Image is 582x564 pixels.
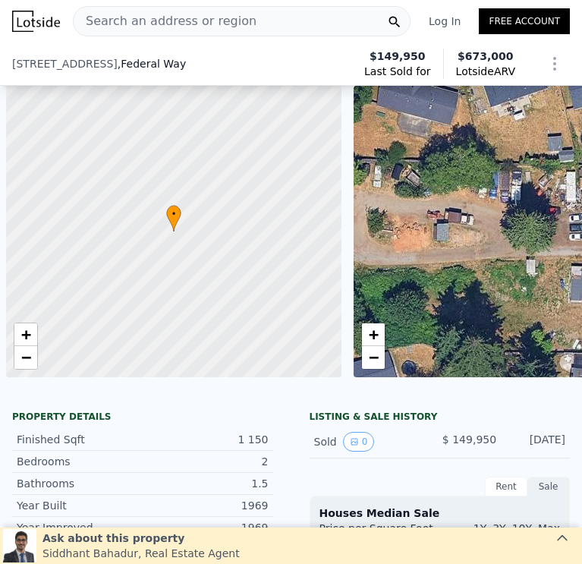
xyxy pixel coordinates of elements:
a: Zoom out [14,346,37,369]
div: Siddhant Bahadur , Real Estate Agent [42,546,240,561]
a: Free Account [479,8,570,34]
span: $673,000 [458,50,514,62]
div: • [166,205,181,232]
div: Sale [527,477,570,496]
img: Lotside [12,11,60,32]
button: View historical data [343,432,375,452]
img: Siddhant Bahadur [3,529,36,562]
div: [DATE] [508,432,565,452]
div: 2 [143,454,269,469]
span: + [21,325,31,344]
div: 1 150 [143,432,269,447]
div: Ask about this property [42,531,240,546]
span: Lotside ARV [456,64,515,79]
button: Show Options [540,49,570,79]
a: Zoom in [362,323,385,346]
div: Property details [12,411,273,423]
div: 1969 [143,520,269,535]
span: [STREET_ADDRESS] [12,56,118,71]
div: Year Built [17,498,143,513]
a: Log In [411,14,479,29]
div: Sold [314,432,428,452]
span: Max [538,522,560,537]
span: • [166,207,181,221]
div: Price per Square Foot [319,521,440,545]
span: + [368,325,378,344]
div: 1969 [143,498,269,513]
div: Rent [485,477,527,496]
div: Year Improved [17,520,143,535]
span: $149,950 [370,49,426,64]
span: 1Y [473,522,486,534]
div: LISTING & SALE HISTORY [310,411,571,426]
span: − [368,348,378,367]
a: Zoom in [14,323,37,346]
a: Zoom out [362,346,385,369]
div: 1.5 [143,476,269,491]
span: $ 149,950 [442,433,496,446]
div: Houses Median Sale [319,506,561,521]
span: 10Y [512,522,532,534]
span: 3Y [492,522,505,534]
div: Finished Sqft [17,432,143,447]
div: Bathrooms [17,476,143,491]
span: Last Sold for [364,64,431,79]
div: Bedrooms [17,454,143,469]
span: Search an address or region [74,12,256,30]
span: , Federal Way [118,56,186,71]
span: − [21,348,31,367]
